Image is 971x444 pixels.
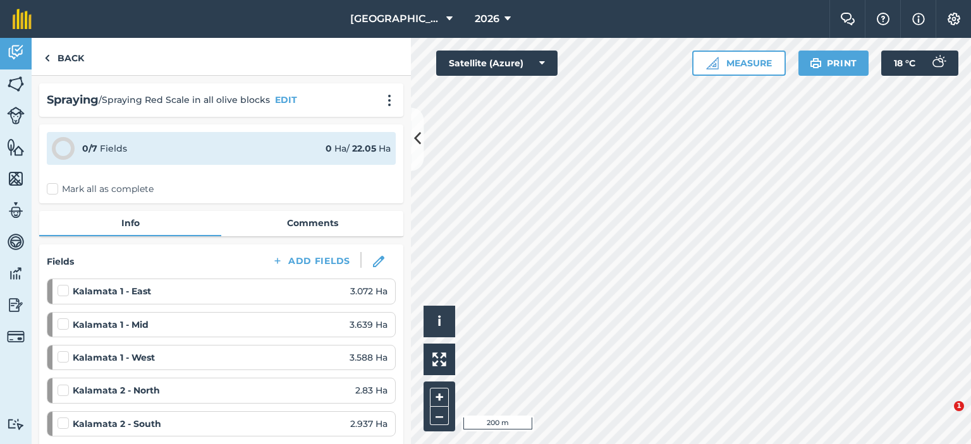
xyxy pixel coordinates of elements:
[881,51,958,76] button: 18 °C
[475,11,499,27] span: 2026
[424,306,455,337] button: i
[350,417,388,431] span: 2.937 Ha
[954,401,964,411] span: 1
[798,51,869,76] button: Print
[382,94,397,107] img: svg+xml;base64,PHN2ZyB4bWxucz0iaHR0cDovL3d3dy53My5vcmcvMjAwMC9zdmciIHdpZHRoPSIyMCIgaGVpZ2h0PSIyNC...
[7,418,25,430] img: svg+xml;base64,PD94bWwgdmVyc2lvbj0iMS4wIiBlbmNvZGluZz0idXRmLTgiPz4KPCEtLSBHZW5lcmF0b3I6IEFkb2JlIE...
[32,38,97,75] a: Back
[925,51,951,76] img: svg+xml;base64,PD94bWwgdmVyc2lvbj0iMS4wIiBlbmNvZGluZz0idXRmLTgiPz4KPCEtLSBHZW5lcmF0b3I6IEFkb2JlIE...
[7,169,25,188] img: svg+xml;base64,PHN2ZyB4bWxucz0iaHR0cDovL3d3dy53My5vcmcvMjAwMC9zdmciIHdpZHRoPSI1NiIgaGVpZ2h0PSI2MC...
[7,328,25,345] img: svg+xml;base64,PD94bWwgdmVyc2lvbj0iMS4wIiBlbmNvZGluZz0idXRmLTgiPz4KPCEtLSBHZW5lcmF0b3I6IEFkb2JlIE...
[99,93,270,107] span: / Spraying Red Scale in all olive blocks
[47,91,99,109] h2: Spraying
[355,383,388,397] span: 2.83 Ha
[262,252,360,270] button: Add Fields
[946,13,962,25] img: A cog icon
[73,318,149,332] strong: Kalamata 1 - Mid
[692,51,786,76] button: Measure
[7,264,25,283] img: svg+xml;base64,PD94bWwgdmVyc2lvbj0iMS4wIiBlbmNvZGluZz0idXRmLTgiPz4KPCEtLSBHZW5lcmF0b3I6IEFkb2JlIE...
[326,143,332,154] strong: 0
[928,401,958,431] iframe: Intercom live chat
[350,318,388,332] span: 3.639 Ha
[47,255,74,268] h4: Fields
[430,388,449,407] button: +
[437,313,441,329] span: i
[912,11,925,27] img: svg+xml;base64,PHN2ZyB4bWxucz0iaHR0cDovL3d3dy53My5vcmcvMjAwMC9zdmciIHdpZHRoPSIxNyIgaGVpZ2h0PSIxNy...
[73,417,161,431] strong: Kalamata 2 - South
[326,141,391,155] div: Ha / Ha
[275,93,297,107] button: EDIT
[7,75,25,93] img: svg+xml;base64,PHN2ZyB4bWxucz0iaHR0cDovL3d3dy53My5vcmcvMjAwMC9zdmciIHdpZHRoPSI1NiIgaGVpZ2h0PSI2MC...
[876,13,891,25] img: A question mark icon
[7,43,25,62] img: svg+xml;base64,PD94bWwgdmVyc2lvbj0iMS4wIiBlbmNvZGluZz0idXRmLTgiPz4KPCEtLSBHZW5lcmF0b3I6IEFkb2JlIE...
[436,51,558,76] button: Satellite (Azure)
[7,201,25,220] img: svg+xml;base64,PD94bWwgdmVyc2lvbj0iMS4wIiBlbmNvZGluZz0idXRmLTgiPz4KPCEtLSBHZW5lcmF0b3I6IEFkb2JlIE...
[430,407,449,425] button: –
[13,9,32,29] img: fieldmargin Logo
[82,141,127,155] div: Fields
[350,284,388,298] span: 3.072 Ha
[350,11,441,27] span: [GEOGRAPHIC_DATA]
[350,351,388,364] span: 3.588 Ha
[44,51,50,66] img: svg+xml;base64,PHN2ZyB4bWxucz0iaHR0cDovL3d3dy53My5vcmcvMjAwMC9zdmciIHdpZHRoPSI5IiBoZWlnaHQ9IjI0Ii...
[39,211,221,235] a: Info
[73,284,151,298] strong: Kalamata 1 - East
[73,383,160,397] strong: Kalamata 2 - North
[352,143,376,154] strong: 22.05
[373,256,384,267] img: svg+xml;base64,PHN2ZyB3aWR0aD0iMTgiIGhlaWdodD0iMTgiIHZpZXdCb3g9IjAgMCAxOCAxOCIgZmlsbD0ibm9uZSIgeG...
[432,352,446,366] img: Four arrows, one pointing top left, one top right, one bottom right and the last bottom left
[840,13,855,25] img: Two speech bubbles overlapping with the left bubble in the forefront
[7,232,25,251] img: svg+xml;base64,PD94bWwgdmVyc2lvbj0iMS4wIiBlbmNvZGluZz0idXRmLTgiPz4KPCEtLSBHZW5lcmF0b3I6IEFkb2JlIE...
[894,51,915,76] span: 18 ° C
[7,107,25,124] img: svg+xml;base64,PD94bWwgdmVyc2lvbj0iMS4wIiBlbmNvZGluZz0idXRmLTgiPz4KPCEtLSBHZW5lcmF0b3I6IEFkb2JlIE...
[7,138,25,157] img: svg+xml;base64,PHN2ZyB4bWxucz0iaHR0cDovL3d3dy53My5vcmcvMjAwMC9zdmciIHdpZHRoPSI1NiIgaGVpZ2h0PSI2MC...
[47,183,154,196] label: Mark all as complete
[221,211,403,235] a: Comments
[706,57,719,69] img: Ruler icon
[82,143,97,154] strong: 0 / 7
[810,56,822,71] img: svg+xml;base64,PHN2ZyB4bWxucz0iaHR0cDovL3d3dy53My5vcmcvMjAwMC9zdmciIHdpZHRoPSIxOSIgaGVpZ2h0PSIyNC...
[7,296,25,315] img: svg+xml;base64,PD94bWwgdmVyc2lvbj0iMS4wIiBlbmNvZGluZz0idXRmLTgiPz4KPCEtLSBHZW5lcmF0b3I6IEFkb2JlIE...
[73,351,155,364] strong: Kalamata 1 - West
